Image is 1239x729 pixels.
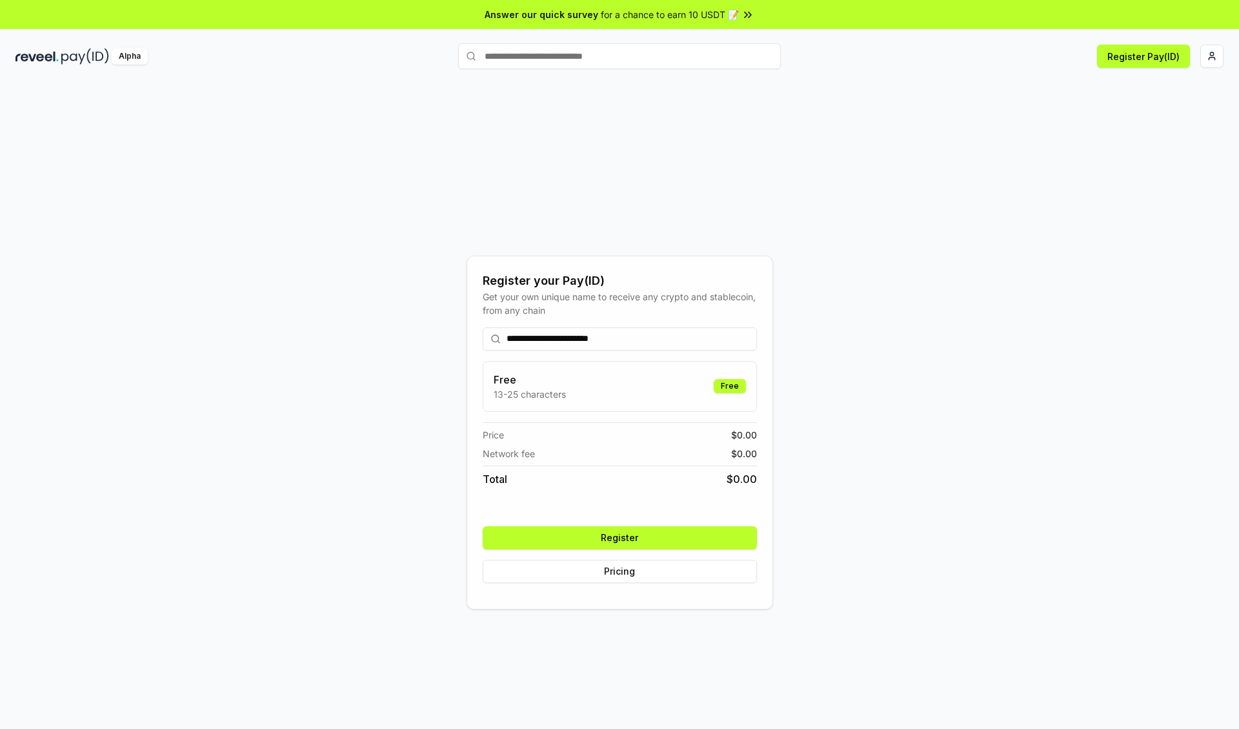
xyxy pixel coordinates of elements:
[61,48,109,65] img: pay_id
[731,447,757,460] span: $ 0.00
[485,8,598,21] span: Answer our quick survey
[1097,45,1190,68] button: Register Pay(ID)
[15,48,59,65] img: reveel_dark
[601,8,739,21] span: for a chance to earn 10 USDT 📝
[714,379,746,393] div: Free
[483,272,757,290] div: Register your Pay(ID)
[731,428,757,442] span: $ 0.00
[483,471,507,487] span: Total
[483,526,757,549] button: Register
[494,372,566,387] h3: Free
[483,428,504,442] span: Price
[483,447,535,460] span: Network fee
[727,471,757,487] span: $ 0.00
[483,290,757,317] div: Get your own unique name to receive any crypto and stablecoin, from any chain
[494,387,566,401] p: 13-25 characters
[483,560,757,583] button: Pricing
[112,48,148,65] div: Alpha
